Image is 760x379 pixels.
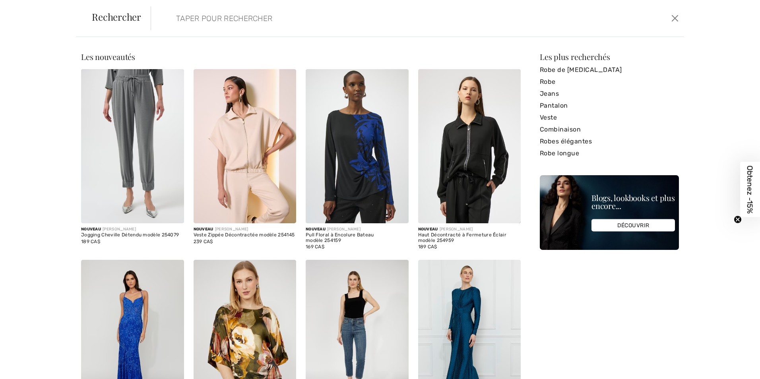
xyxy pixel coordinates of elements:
[591,194,675,210] div: Blogs, lookbooks et plus encore...
[194,226,297,232] div: [PERSON_NAME]
[540,124,679,135] a: Combinaison
[540,76,679,88] a: Robe
[306,226,409,232] div: [PERSON_NAME]
[194,239,213,244] span: 239 CA$
[418,244,437,249] span: 189 CA$
[540,112,679,124] a: Veste
[81,239,100,244] span: 189 CA$
[418,227,438,232] span: Nouveau
[81,232,184,238] div: Jogging Cheville Détendu modèle 254079
[734,216,742,224] button: Close teaser
[194,69,297,223] img: Veste Zippée Décontractée modèle 254145. Black
[17,6,34,13] span: Chat
[306,244,324,249] span: 169 CA$
[81,69,184,223] img: Jogging Cheville Détendu modèle 254079. Grey melange
[306,227,326,232] span: Nouveau
[746,166,755,214] span: Obtenez -15%
[540,147,679,159] a: Robe longue
[81,51,135,62] span: Les nouveautés
[540,88,679,100] a: Jeans
[170,6,544,30] input: TAPER POUR RECHERCHER
[669,12,681,25] button: Ferme
[194,232,297,238] div: Veste Zippée Décontractée modèle 254145
[540,175,679,250] img: Blogs, lookbooks et plus encore...
[591,219,675,232] div: DÉCOUVRIR
[306,69,409,223] img: Pull Floral à Encolure Bateau modèle 254159. Black/Royal Sapphire
[194,227,213,232] span: Nouveau
[418,232,521,244] div: Haut Décontracté à Fermeture Éclair modèle 254959
[81,226,184,232] div: [PERSON_NAME]
[740,162,760,217] div: Obtenez -15%Close teaser
[540,135,679,147] a: Robes élégantes
[92,12,141,21] span: Rechercher
[418,226,521,232] div: [PERSON_NAME]
[540,64,679,76] a: Robe de [MEDICAL_DATA]
[306,232,409,244] div: Pull Floral à Encolure Bateau modèle 254159
[540,53,679,61] div: Les plus recherchés
[540,100,679,112] a: Pantalon
[418,69,521,223] img: Haut Décontracté à Fermeture Éclair modèle 254959. Black
[81,227,101,232] span: Nouveau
